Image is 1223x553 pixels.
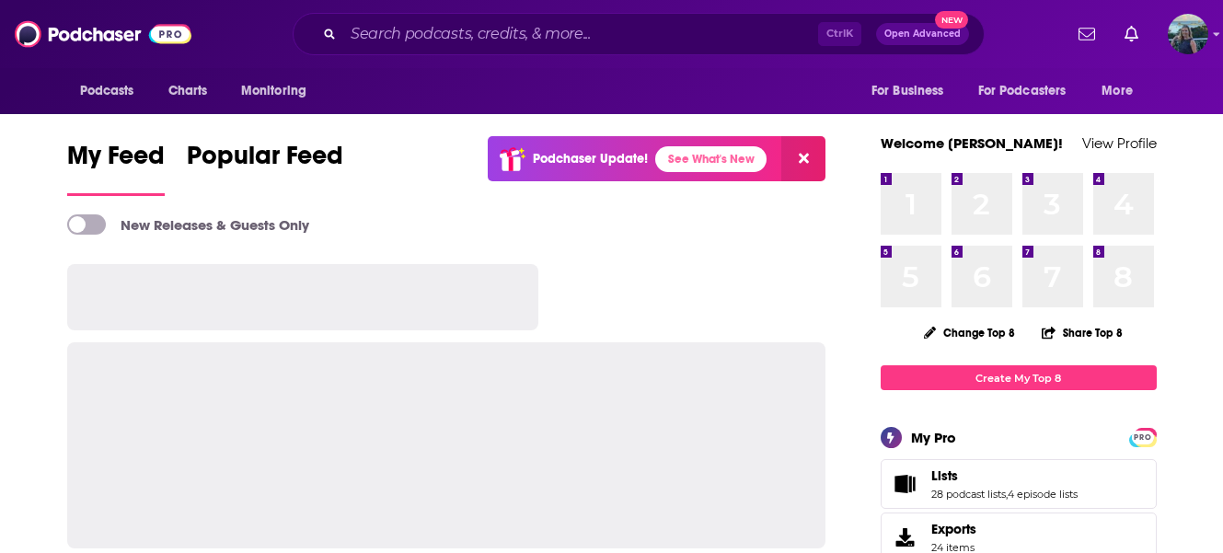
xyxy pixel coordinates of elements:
a: 4 episode lists [1008,488,1078,501]
a: New Releases & Guests Only [67,214,309,235]
span: For Business [871,78,944,104]
span: Ctrl K [818,22,861,46]
a: See What's New [655,146,767,172]
span: For Podcasters [978,78,1067,104]
button: Show profile menu [1168,14,1208,54]
button: open menu [1089,74,1156,109]
span: Exports [887,524,924,550]
input: Search podcasts, credits, & more... [343,19,818,49]
span: New [935,11,968,29]
img: Podchaser - Follow, Share and Rate Podcasts [15,17,191,52]
a: Create My Top 8 [881,365,1157,390]
span: , [1006,488,1008,501]
button: open menu [859,74,967,109]
span: More [1102,78,1133,104]
button: Change Top 8 [913,321,1027,344]
span: Charts [168,78,208,104]
a: Show notifications dropdown [1117,18,1146,50]
span: Lists [881,459,1157,509]
a: Show notifications dropdown [1071,18,1102,50]
a: My Feed [67,140,165,196]
p: Podchaser Update! [533,151,648,167]
a: View Profile [1082,134,1157,152]
span: Open Advanced [884,29,961,39]
a: Lists [931,467,1078,484]
button: Open AdvancedNew [876,23,969,45]
a: Charts [156,74,219,109]
a: Welcome [PERSON_NAME]! [881,134,1063,152]
a: Popular Feed [187,140,343,196]
button: open menu [67,74,158,109]
span: Lists [931,467,958,484]
span: PRO [1132,431,1154,444]
img: User Profile [1168,14,1208,54]
button: open menu [228,74,330,109]
a: 28 podcast lists [931,488,1006,501]
button: open menu [966,74,1093,109]
a: Lists [887,471,924,497]
span: My Feed [67,140,165,182]
a: PRO [1132,430,1154,444]
span: Monitoring [241,78,306,104]
button: Share Top 8 [1041,315,1124,351]
span: Exports [931,521,976,537]
span: Popular Feed [187,140,343,182]
span: Podcasts [80,78,134,104]
div: Search podcasts, credits, & more... [293,13,985,55]
span: Logged in as kelli0108 [1168,14,1208,54]
div: My Pro [911,429,956,446]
